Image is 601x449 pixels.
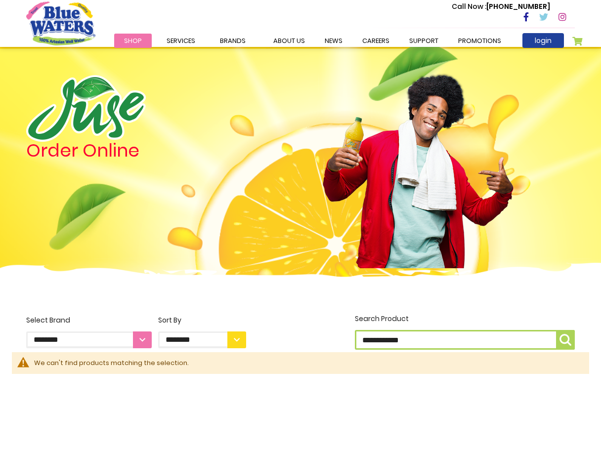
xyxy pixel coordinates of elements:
label: Select Brand [26,315,152,348]
div: Sort By [158,315,246,326]
span: Call Now : [452,1,486,11]
img: logo [26,75,146,142]
button: Search Product [556,330,575,350]
a: Promotions [448,34,511,48]
img: man.png [322,57,515,268]
a: store logo [26,1,95,45]
a: News [315,34,352,48]
select: Select Brand [26,331,152,348]
p: [PHONE_NUMBER] [452,1,550,12]
span: Services [167,36,195,45]
span: Brands [220,36,246,45]
a: about us [263,34,315,48]
span: Shop [124,36,142,45]
input: Search Product [355,330,575,350]
img: search-icon.png [559,334,571,346]
a: support [399,34,448,48]
select: Sort By [158,331,246,348]
a: login [522,33,564,48]
label: Search Product [355,314,575,350]
div: We can't find products matching the selection. [34,358,579,368]
a: careers [352,34,399,48]
h4: Order Online [26,142,246,160]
